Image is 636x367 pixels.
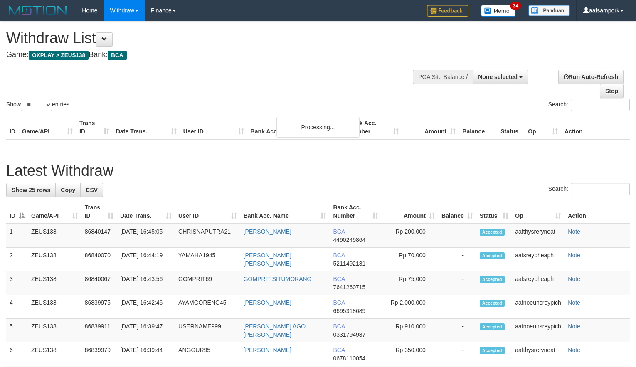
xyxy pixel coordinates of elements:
[28,295,81,319] td: ZEUS138
[438,342,476,366] td: -
[600,84,624,98] a: Stop
[438,319,476,342] td: -
[61,187,75,193] span: Copy
[244,276,312,282] a: GOMPRIT SITUMORANG
[525,116,561,139] th: Op
[568,299,580,306] a: Note
[244,347,291,353] a: [PERSON_NAME]
[6,224,28,248] td: 1
[6,200,28,224] th: ID: activate to sort column descending
[12,187,50,193] span: Show 25 rows
[480,276,505,283] span: Accepted
[512,271,565,295] td: aafsreypheaph
[117,319,175,342] td: [DATE] 16:39:47
[175,248,240,271] td: YAMAHA1945
[333,331,365,338] span: Copy 0331794987 to clipboard
[510,2,521,10] span: 34
[117,342,175,366] td: [DATE] 16:39:44
[240,200,330,224] th: Bank Acc. Name: activate to sort column ascending
[6,163,630,179] h1: Latest Withdraw
[55,183,81,197] a: Copy
[175,342,240,366] td: ANGGUR95
[480,252,505,259] span: Accepted
[438,295,476,319] td: -
[481,5,516,17] img: Button%20Memo.svg
[568,276,580,282] a: Note
[81,319,117,342] td: 86839911
[473,70,528,84] button: None selected
[512,224,565,248] td: aafthysreryneat
[117,295,175,319] td: [DATE] 16:42:46
[81,248,117,271] td: 86840070
[28,319,81,342] td: ZEUS138
[330,200,382,224] th: Bank Acc. Number: activate to sort column ascending
[480,300,505,307] span: Accepted
[512,319,565,342] td: aafnoeunsreypich
[6,295,28,319] td: 4
[382,224,438,248] td: Rp 200,000
[480,323,505,330] span: Accepted
[244,299,291,306] a: [PERSON_NAME]
[108,51,126,60] span: BCA
[548,99,630,111] label: Search:
[512,295,565,319] td: aafnoeunsreypich
[6,116,19,139] th: ID
[6,319,28,342] td: 5
[81,342,117,366] td: 86839979
[558,70,624,84] a: Run Auto-Refresh
[6,30,416,47] h1: Withdraw List
[81,224,117,248] td: 86840147
[548,183,630,195] label: Search:
[80,183,103,197] a: CSV
[6,271,28,295] td: 3
[333,236,365,243] span: Copy 4490249864 to clipboard
[333,276,345,282] span: BCA
[175,271,240,295] td: GOMPRIT69
[333,284,365,291] span: Copy 7641260715 to clipboard
[427,5,468,17] img: Feedback.jpg
[476,200,512,224] th: Status: activate to sort column ascending
[333,260,365,267] span: Copy 5211492181 to clipboard
[459,116,497,139] th: Balance
[244,323,306,338] a: [PERSON_NAME] AGO [PERSON_NAME]
[438,200,476,224] th: Balance: activate to sort column ascending
[86,187,98,193] span: CSV
[382,295,438,319] td: Rp 2,000,000
[333,299,345,306] span: BCA
[382,200,438,224] th: Amount: activate to sort column ascending
[568,228,580,235] a: Note
[565,200,630,224] th: Action
[19,116,76,139] th: Game/API
[276,117,360,138] div: Processing...
[175,295,240,319] td: AYAMGORENG45
[333,355,365,362] span: Copy 0678110054 to clipboard
[81,295,117,319] td: 86839975
[438,224,476,248] td: -
[333,228,345,235] span: BCA
[175,319,240,342] td: USERNAME999
[438,248,476,271] td: -
[512,248,565,271] td: aafsreypheaph
[512,342,565,366] td: aafthysreryneat
[6,4,69,17] img: MOTION_logo.png
[382,319,438,342] td: Rp 910,000
[512,200,565,224] th: Op: activate to sort column ascending
[180,116,247,139] th: User ID
[6,248,28,271] td: 2
[117,200,175,224] th: Date Trans.: activate to sort column ascending
[6,183,56,197] a: Show 25 rows
[382,271,438,295] td: Rp 75,000
[29,51,89,60] span: OXPLAY > ZEUS138
[28,342,81,366] td: ZEUS138
[6,51,416,59] h4: Game: Bank:
[480,347,505,354] span: Accepted
[117,248,175,271] td: [DATE] 16:44:19
[571,99,630,111] input: Search:
[561,116,630,139] th: Action
[21,99,52,111] select: Showentries
[382,248,438,271] td: Rp 70,000
[480,229,505,236] span: Accepted
[333,252,345,259] span: BCA
[568,252,580,259] a: Note
[413,70,473,84] div: PGA Site Balance /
